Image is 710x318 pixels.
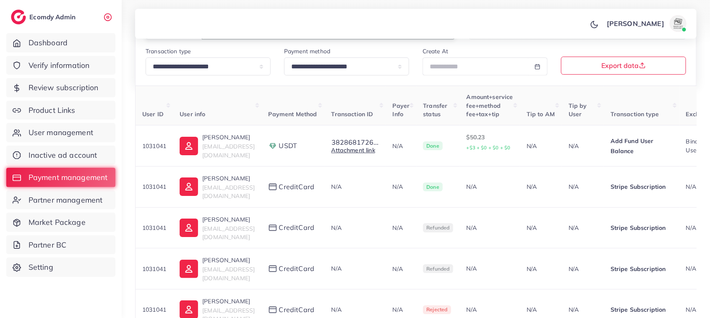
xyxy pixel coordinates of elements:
p: N/A [527,141,555,151]
span: N/A [686,306,696,313]
button: Export data [561,57,686,75]
p: 1031041 [142,264,166,274]
span: User info [180,110,205,118]
span: Payer Info [393,102,410,118]
div: N/A [467,264,513,273]
div: N/A [467,182,513,191]
span: N/A [686,265,696,272]
a: Payment management [6,168,115,187]
a: Review subscription [6,78,115,97]
img: ic-user-info.36bf1079.svg [180,219,198,237]
p: Stripe Subscription [611,223,673,233]
p: N/A [569,264,597,274]
span: creditCard [279,264,315,274]
span: Done [423,141,443,151]
a: Verify information [6,56,115,75]
span: N/A [686,224,696,232]
span: [EMAIL_ADDRESS][DOMAIN_NAME] [202,143,255,159]
a: Inactive ad account [6,146,115,165]
span: Transaction ID [332,110,373,118]
p: N/A [569,305,597,315]
p: 1031041 [142,141,166,151]
img: payment [269,306,277,313]
span: Payment management [29,172,108,183]
span: User management [29,127,93,138]
span: [EMAIL_ADDRESS][DOMAIN_NAME] [202,266,255,282]
a: Dashboard [6,33,115,52]
span: Tip by User [569,102,587,118]
div: N/A [467,224,513,232]
p: 1031041 [142,223,166,233]
img: payment [269,224,277,232]
p: [PERSON_NAME] [202,255,255,265]
span: [EMAIL_ADDRESS][DOMAIN_NAME] [202,225,255,241]
span: Inactive ad account [29,150,97,161]
label: Payment method [284,47,330,55]
img: payment [269,183,277,190]
a: [PERSON_NAME]avatar [602,15,690,32]
a: Attachment link [332,146,375,154]
p: N/A [569,141,597,151]
p: N/A [527,182,555,192]
div: N/A [467,305,513,314]
p: 1031041 [142,182,166,192]
p: N/A [393,264,410,274]
p: N/A [393,182,410,192]
p: N/A [569,182,597,192]
img: payment [269,142,277,150]
img: logo [11,10,26,24]
a: User management [6,123,115,142]
p: 1031041 [142,305,166,315]
span: Transfer status [423,102,447,118]
span: Amount+service fee+method fee+tax+tip [467,93,513,118]
img: avatar [670,15,687,32]
p: Stripe Subscription [611,182,673,192]
span: Review subscription [29,82,99,93]
span: USDT [279,141,298,151]
span: Refunded [423,264,453,274]
span: User ID [142,110,164,118]
img: ic-user-info.36bf1079.svg [180,177,198,196]
span: Rejected [423,305,451,315]
p: $50.23 [467,132,513,153]
a: Product Links [6,101,115,120]
p: N/A [527,305,555,315]
span: Dashboard [29,37,68,48]
p: [PERSON_NAME] [607,18,664,29]
small: +$3 + $0 + $0 + $0 [467,145,511,151]
a: Partner management [6,190,115,210]
span: creditCard [279,182,315,192]
p: [PERSON_NAME] [202,296,255,306]
span: [EMAIL_ADDRESS][DOMAIN_NAME] [202,184,255,200]
span: N/A [332,306,342,313]
p: N/A [569,223,597,233]
span: Partner BC [29,240,67,250]
span: Refunded [423,223,453,232]
p: [PERSON_NAME] [202,214,255,224]
span: Payment Method [269,110,317,118]
span: Market Package [29,217,86,228]
a: logoEcomdy Admin [11,10,78,24]
span: creditCard [279,223,315,232]
img: ic-user-info.36bf1079.svg [180,137,198,155]
p: Add Fund User Balance [611,136,673,156]
a: Partner BC [6,235,115,255]
img: payment [269,265,277,272]
span: creditCard [279,305,315,315]
span: N/A [332,265,342,272]
span: N/A [686,183,696,190]
p: Stripe Subscription [611,264,673,274]
span: Export data [602,62,646,69]
p: Stripe Subscription [611,305,673,315]
p: N/A [393,223,410,233]
p: N/A [527,223,555,233]
span: Transaction type [611,110,659,118]
span: Product Links [29,105,76,116]
p: [PERSON_NAME] [202,132,255,142]
label: Transaction type [146,47,191,55]
span: N/A [332,183,342,190]
p: [PERSON_NAME] [202,173,255,183]
span: Setting [29,262,53,273]
label: Create At [423,47,448,55]
a: Setting [6,258,115,277]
